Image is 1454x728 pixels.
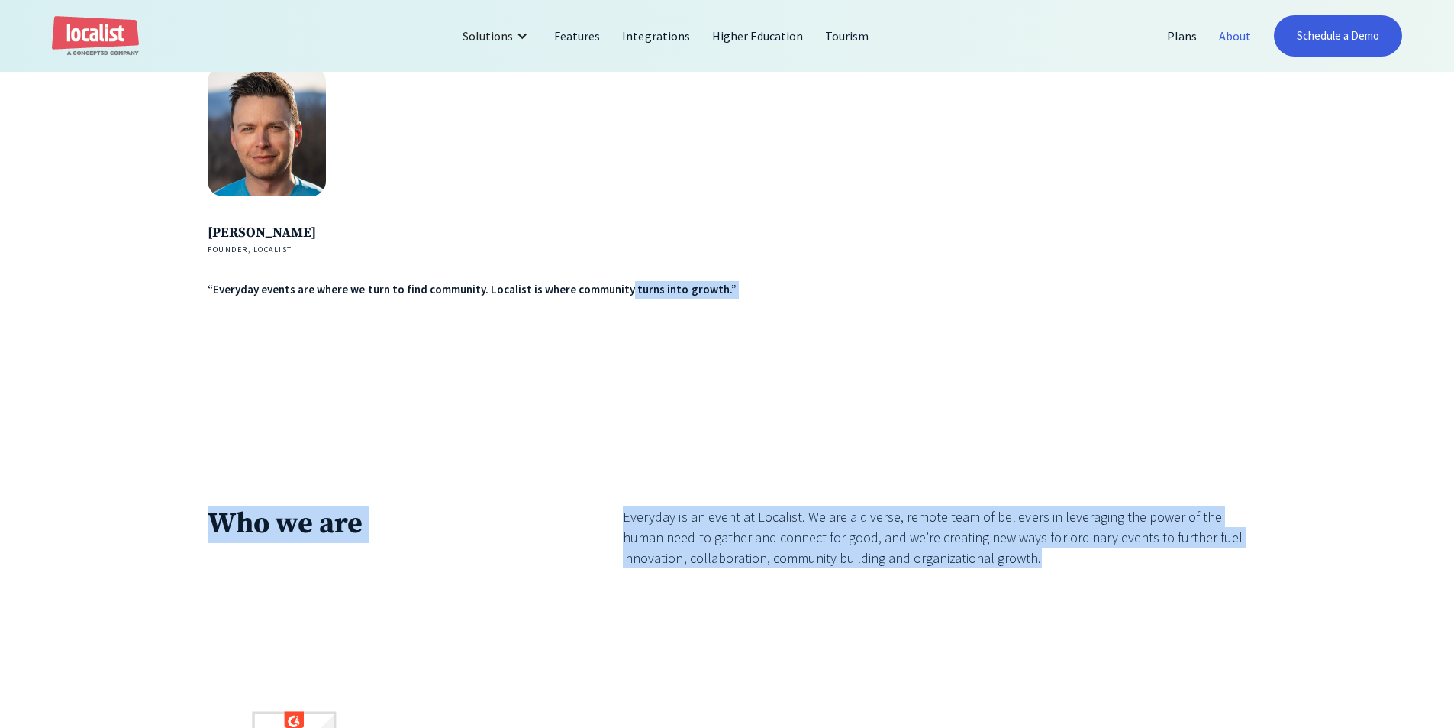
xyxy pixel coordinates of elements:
a: Tourism [814,18,880,54]
h4: [PERSON_NAME] [208,222,737,244]
div: Solutions [451,18,543,54]
a: Higher Education [701,18,814,54]
a: home [52,16,139,57]
h1: Who we are [208,506,519,543]
div: Solutions [463,27,513,45]
img: Headshot [208,66,326,197]
a: About [1208,18,1262,54]
a: Plans [1156,18,1208,54]
div: “Everyday events are where we turn to find community. Localist is where community turns into grow... [208,281,737,299]
h4: Founder, Localist [208,244,737,255]
a: Schedule a Demo [1274,15,1402,57]
div: Everyday is an event at Localist. We are a diverse, remote team of believers in leveraging the po... [623,506,1246,568]
a: Integrations [611,18,701,54]
a: Features [543,18,611,54]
